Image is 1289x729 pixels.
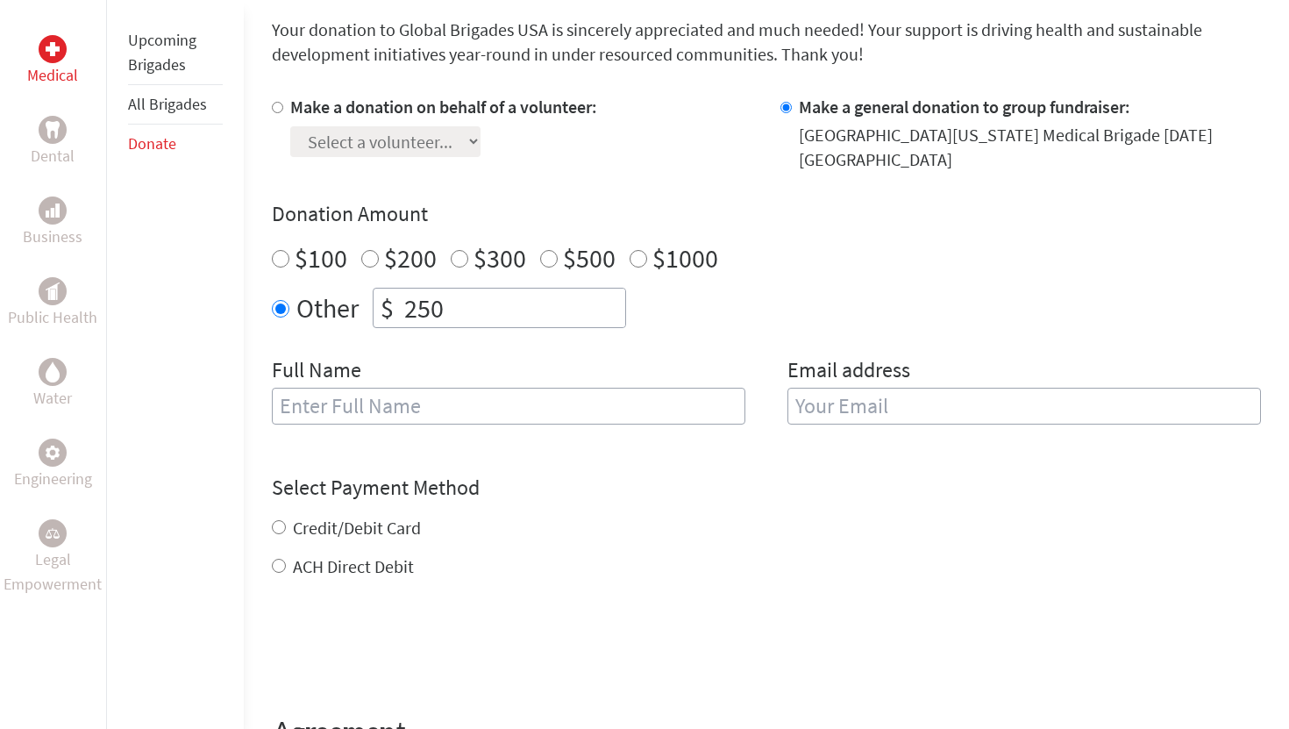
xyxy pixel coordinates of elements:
[290,96,597,118] label: Make a donation on behalf of a volunteer:
[787,356,910,388] label: Email address
[128,85,223,125] li: All Brigades
[39,277,67,305] div: Public Health
[46,282,60,300] img: Public Health
[23,225,82,249] p: Business
[295,241,347,275] label: $100
[33,386,72,411] p: Water
[39,35,67,63] div: Medical
[27,35,78,88] a: MedicalMedical
[39,116,67,144] div: Dental
[4,547,103,597] p: Legal Empowerment
[39,197,67,225] div: Business
[27,63,78,88] p: Medical
[14,467,92,491] p: Engineering
[272,474,1261,502] h4: Select Payment Method
[46,361,60,382] img: Water
[474,241,526,275] label: $300
[384,241,437,275] label: $200
[128,125,223,163] li: Donate
[799,123,1261,172] div: [GEOGRAPHIC_DATA][US_STATE] Medical Brigade [DATE] [GEOGRAPHIC_DATA]
[293,555,414,577] label: ACH Direct Debit
[23,197,82,249] a: BusinessBusiness
[46,528,60,539] img: Legal Empowerment
[33,358,72,411] a: WaterWater
[272,356,361,388] label: Full Name
[272,614,538,683] iframe: reCAPTCHA
[128,21,223,85] li: Upcoming Brigades
[46,204,60,218] img: Business
[46,121,60,138] img: Dental
[787,388,1261,425] input: Your Email
[4,519,103,597] a: Legal EmpowermentLegal Empowerment
[46,446,60,460] img: Engineering
[8,277,97,330] a: Public HealthPublic Health
[374,289,401,327] div: $
[39,519,67,547] div: Legal Empowerment
[128,94,207,114] a: All Brigades
[31,144,75,168] p: Dental
[128,30,196,75] a: Upcoming Brigades
[799,96,1130,118] label: Make a general donation to group fundraiser:
[272,388,745,425] input: Enter Full Name
[39,439,67,467] div: Engineering
[31,116,75,168] a: DentalDental
[652,241,718,275] label: $1000
[401,289,625,327] input: Enter Amount
[8,305,97,330] p: Public Health
[296,288,359,328] label: Other
[39,358,67,386] div: Water
[293,517,421,539] label: Credit/Debit Card
[14,439,92,491] a: EngineeringEngineering
[563,241,616,275] label: $500
[128,133,176,154] a: Donate
[46,42,60,56] img: Medical
[272,200,1261,228] h4: Donation Amount
[272,18,1261,67] p: Your donation to Global Brigades USA is sincerely appreciated and much needed! Your support is dr...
